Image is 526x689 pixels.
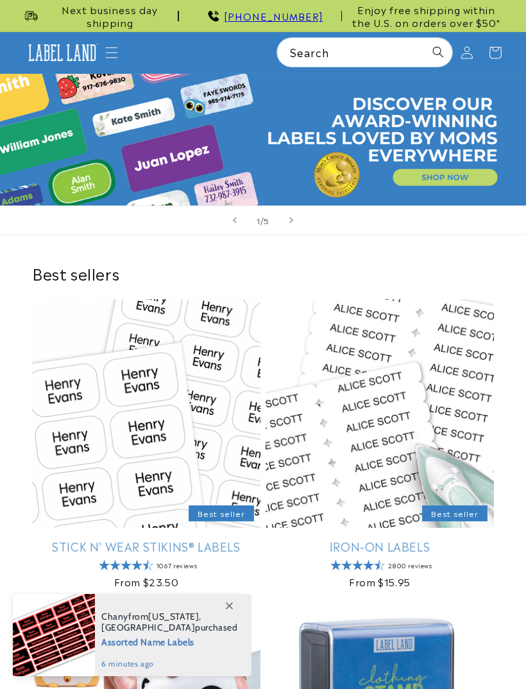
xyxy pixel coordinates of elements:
span: 1 [257,214,260,227]
span: / [260,214,264,227]
a: Iron-On Labels [266,539,494,554]
img: Label Land [24,41,101,65]
span: [GEOGRAPHIC_DATA] [101,622,195,633]
summary: Menu [98,39,126,67]
span: 5 [264,214,269,227]
a: [PHONE_NUMBER] [224,8,323,23]
span: Chany [101,611,128,622]
span: from , purchased [101,611,238,633]
button: Previous slide [221,206,249,234]
iframe: Gorgias live chat messenger [398,634,513,676]
span: Next business day shipping [41,3,179,28]
a: Stick N' Wear Stikins® Labels [32,539,260,554]
button: Search [424,38,452,66]
button: Next slide [277,206,305,234]
span: Enjoy free shipping within the U.S. on orders over $50* [347,3,505,28]
span: [US_STATE] [148,611,199,622]
a: Label Land [19,36,105,69]
h2: Best sellers [32,263,494,283]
